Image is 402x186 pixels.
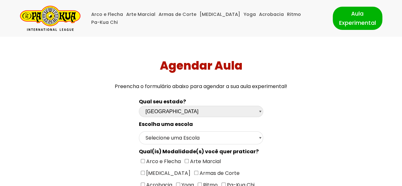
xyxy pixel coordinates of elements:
b: Qual seu estado? [139,98,186,105]
span: Arco e Flecha [145,158,181,165]
a: Armas de Corte [159,10,196,18]
a: Arco e Flecha [91,10,123,18]
a: Pa-Kua Brasil Uma Escola de conhecimentos orientais para toda a família. Foco, habilidade concent... [20,6,80,31]
h1: Agendar Aula [3,59,400,72]
a: Ritmo [287,10,301,18]
div: Menu primário [90,10,323,26]
a: [MEDICAL_DATA] [200,10,240,18]
input: Arco e Flecha [141,159,145,163]
input: [MEDICAL_DATA] [141,171,145,175]
spam: Escolha uma escola [139,121,193,128]
span: [MEDICAL_DATA] [145,169,190,177]
a: Aula Experimental [333,7,382,30]
span: Armas de Corte [198,169,240,177]
span: Arte Marcial [189,158,221,165]
input: Armas de Corte [194,171,198,175]
spam: Qual(is) Modalidade(s) você quer praticar? [139,148,259,155]
a: Acrobacia [259,10,284,18]
a: Pa-Kua Chi [91,18,118,26]
a: Yoga [243,10,256,18]
input: Arte Marcial [185,159,189,163]
a: Arte Marcial [126,10,155,18]
p: Preencha o formulário abaixo para agendar a sua aula experimental! [3,82,400,91]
